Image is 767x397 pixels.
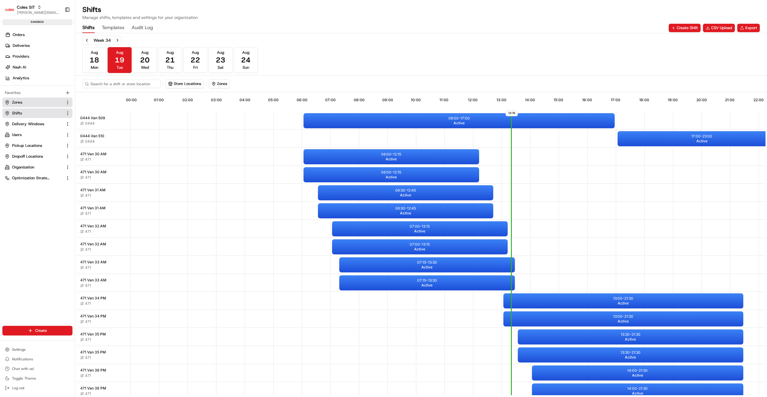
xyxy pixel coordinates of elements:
span: Pickup Locations [12,143,42,148]
div: 💻 [51,87,56,92]
span: [PERSON_NAME][EMAIL_ADDRESS][PERSON_NAME][PERSON_NAME][DOMAIN_NAME] [17,10,60,15]
button: Toggle Theme [2,374,72,383]
button: Settings [2,345,72,354]
button: Pickup Locations [2,141,72,150]
button: 471 [80,373,91,378]
span: 0444 Van 509 [80,116,105,120]
span: 471 [85,193,91,198]
p: 06:00 - 12:15 [381,170,401,175]
button: Dropoff Locations [2,152,72,161]
span: Shifts [12,111,22,116]
span: Active [386,175,397,180]
a: Users [5,132,63,138]
button: Store Locations [166,80,203,88]
button: Organization [2,162,72,172]
img: Coles SIT [5,5,14,14]
span: 471 Van 30 AM [80,170,106,174]
span: 471 [85,319,91,324]
span: 471 [85,301,91,306]
span: Log out [12,386,24,390]
button: Aug23Sat [209,47,233,73]
span: 471 Van 36 PM [80,386,106,391]
button: Create [2,326,72,335]
button: Zones [209,79,230,88]
span: Active [625,355,636,360]
span: 471 [85,373,91,378]
span: 24 [241,55,251,65]
button: Previous week [83,36,91,44]
span: 21:00 [725,98,735,102]
button: Aug20Wed [133,47,157,73]
span: 22 [191,55,200,65]
span: 15:00 [554,98,563,102]
span: 471 [85,391,91,396]
button: 471 [80,391,91,396]
span: 471 Van 34 PM [80,314,106,319]
span: 18:00 [639,98,649,102]
a: Providers [2,52,75,61]
span: 471 [85,355,91,360]
span: Toggle Theme [12,376,36,381]
div: We're available if you need us! [20,63,76,68]
span: 471 [85,247,91,252]
span: 06:00 [297,98,307,102]
input: Clear [16,38,99,45]
span: 03:00 [211,98,222,102]
span: Deliveries [13,43,30,48]
button: 471 [80,301,91,306]
button: Aug18Mon [82,47,106,73]
a: Delivery Windows [5,121,63,127]
span: Aug [91,50,98,55]
span: Aug [242,50,249,55]
span: Providers [13,54,29,59]
span: Active [386,157,397,162]
button: 471 [80,355,91,360]
button: Store Locations [166,79,204,88]
span: 23 [216,55,225,65]
span: 471 Van 32 AM [80,242,106,247]
span: Users [12,132,22,138]
span: Settings [12,347,26,352]
span: Organization [12,165,34,170]
a: Analytics [2,73,75,83]
span: 471 Van 31 AM [80,188,105,192]
span: Mon [91,65,98,70]
p: 13:00 - 21:30 [613,314,633,319]
img: 1736555255976-a54dd68f-1ca7-489b-9aae-adbdc363a1c4 [6,57,17,68]
span: 471 Van 30 AM [80,152,106,156]
button: Aug19Tue [108,47,132,73]
span: Analytics [13,75,29,81]
span: Optimization Strategy [12,175,50,181]
span: Aug [217,50,224,55]
button: Optimization Strategy [2,173,72,183]
span: 20:00 [696,98,707,102]
button: Aug24Sun [234,47,258,73]
p: 13:00 - 21:30 [613,296,633,301]
button: 471 [80,337,91,342]
a: CSV Upload [703,24,735,32]
span: 471 Van 32 AM [80,224,106,229]
span: 05:00 [268,98,279,102]
button: Aug22Fri [183,47,207,73]
p: 07:15 - 13:30 [417,278,437,283]
span: 13:19 [506,110,518,116]
img: Nash [6,6,18,18]
span: 19 [115,55,124,65]
span: 13:00 [497,98,506,102]
span: 22:00 [753,98,764,102]
span: Active [618,319,629,324]
span: Aug [116,50,123,55]
button: Start new chat [102,59,109,66]
p: 14:00 - 21:30 [627,386,648,391]
span: 471 Van 35 PM [80,350,106,355]
p: 13:30 - 21:30 [621,332,640,337]
span: Dropoff Locations [12,154,43,159]
span: Active [414,247,425,252]
span: Create [35,328,47,333]
button: Coles SIT [17,4,35,10]
button: 471 [80,247,91,252]
h1: Shifts [82,5,198,14]
span: Pylon [60,102,73,106]
span: API Documentation [57,87,96,93]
